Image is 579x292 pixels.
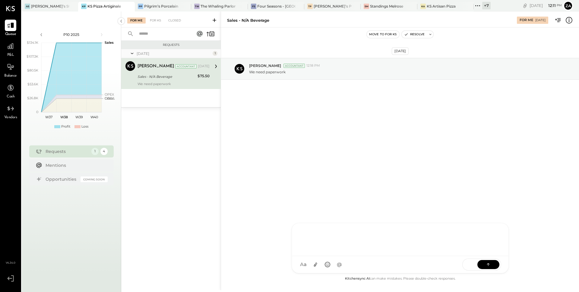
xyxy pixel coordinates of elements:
div: 4 [100,148,108,155]
div: Sales - N/A Beverage [227,17,269,23]
text: $80.5K [27,68,38,72]
div: Mentions [46,162,105,168]
div: Requests [46,148,88,154]
text: W37 [45,115,52,119]
span: Cash [7,94,14,100]
span: a [304,262,307,268]
div: PP [138,4,143,9]
text: Occu... [105,96,115,100]
div: AS [25,4,30,9]
div: [PERSON_NAME]’s SteakHouse - LA [31,4,69,9]
text: $53.6K [27,82,38,86]
a: Cash [0,82,21,100]
span: SEND [463,257,477,272]
text: Sales [105,40,114,45]
div: [DATE] [535,18,546,22]
a: Vendors [0,103,21,120]
div: [PERSON_NAME] [138,63,174,69]
div: KA [420,4,426,9]
div: FS [251,4,256,9]
text: $26.8K [27,96,38,100]
div: Pilgrim’s Porcelain [144,4,178,9]
div: Coming Soon [81,176,108,182]
div: Closed [165,17,184,24]
a: Queue [0,20,21,37]
div: Accountant [283,64,305,68]
div: KS Artisan Pizza [427,4,456,9]
div: P10 2025 [46,32,97,37]
div: Profit [61,124,70,129]
button: Za [563,1,573,11]
div: [PERSON_NAME]’s Pizza - [GEOGRAPHIC_DATA] [314,4,352,9]
a: P&L [0,40,21,58]
div: $75.50 [198,73,210,79]
span: @ [337,262,342,268]
div: + 7 [482,2,491,9]
div: Accountant [175,64,197,68]
text: 0 [36,110,38,114]
div: Requests [124,43,218,47]
div: We need paperwork [138,82,210,86]
span: [PERSON_NAME] [249,63,281,68]
text: W38 [60,115,68,119]
div: [DATE] [137,51,211,56]
div: Four Seasons - [GEOGRAPHIC_DATA] [257,4,295,9]
p: We need paperwork [249,69,286,75]
span: P&L [7,52,14,58]
div: KP [81,4,87,9]
span: Balance [4,73,17,79]
div: SM [364,4,369,9]
button: Move to for ks [367,31,399,38]
div: 1 [213,51,217,56]
div: For KS [147,17,164,24]
div: Opportunities [46,176,78,182]
span: Vendors [4,115,17,120]
div: Loss [81,124,88,129]
div: Sales - N/A Beverage [138,74,196,80]
div: TP [307,4,313,9]
text: W39 [75,115,83,119]
div: [DATE] [530,3,562,8]
text: OPEX [105,92,114,97]
div: 1 [91,148,99,155]
div: The Whaling Parlor [201,4,236,9]
div: TW [194,4,200,9]
a: Balance [0,61,21,79]
text: W40 [90,115,98,119]
div: copy link [522,2,528,9]
div: For Me [127,17,146,24]
button: @ [334,259,345,270]
div: [DATE] [198,64,210,69]
div: Standings Melrose [370,4,403,9]
div: [DATE] [392,47,409,55]
button: Aa [298,259,309,270]
text: $107.3K [27,54,38,59]
span: Queue [5,32,16,37]
button: Resolve [402,31,427,38]
div: For Me [520,18,533,23]
text: $134.1K [27,40,38,45]
span: 12:18 PM [306,63,320,68]
div: KS Pizza Artiginale [87,4,121,9]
